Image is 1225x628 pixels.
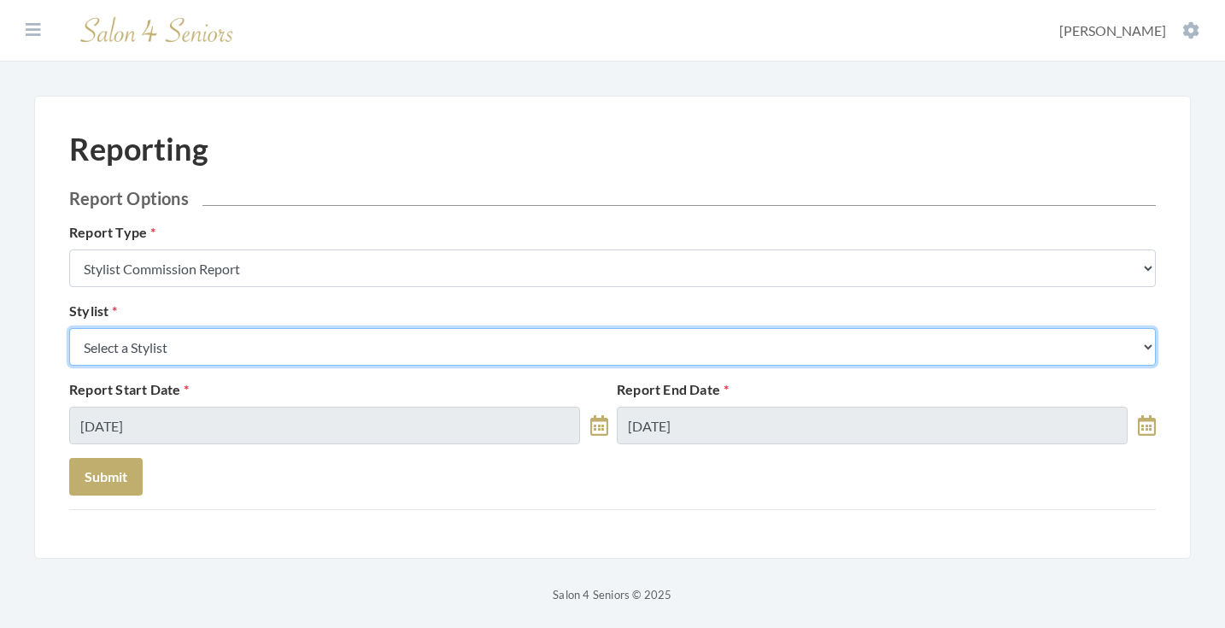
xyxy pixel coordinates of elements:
[1054,21,1204,40] button: [PERSON_NAME]
[69,301,118,321] label: Stylist
[72,10,243,50] img: Salon 4 Seniors
[69,222,155,243] label: Report Type
[590,407,608,444] a: toggle
[1059,22,1166,38] span: [PERSON_NAME]
[69,407,580,444] input: Select Date
[617,407,1128,444] input: Select Date
[69,458,143,496] button: Submit
[617,379,729,400] label: Report End Date
[69,379,190,400] label: Report Start Date
[69,188,1156,208] h2: Report Options
[1138,407,1156,444] a: toggle
[69,131,208,167] h1: Reporting
[34,584,1191,605] p: Salon 4 Seniors © 2025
